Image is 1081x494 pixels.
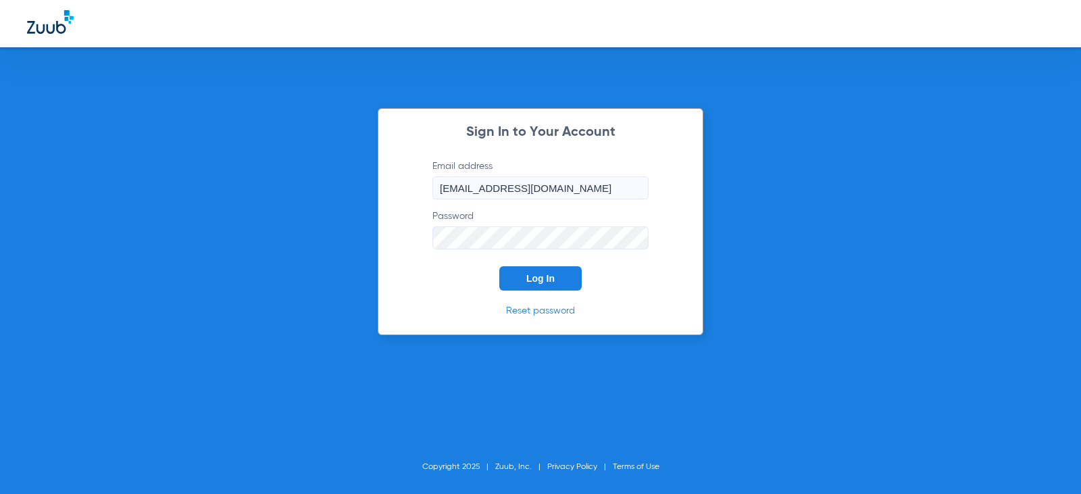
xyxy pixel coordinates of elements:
[495,460,547,474] li: Zuub, Inc.
[506,306,575,316] a: Reset password
[547,463,597,471] a: Privacy Policy
[27,10,74,34] img: Zuub Logo
[526,273,555,284] span: Log In
[613,463,659,471] a: Terms of Use
[422,460,495,474] li: Copyright 2025
[412,126,669,139] h2: Sign In to Your Account
[499,266,582,291] button: Log In
[432,209,649,249] label: Password
[432,176,649,199] input: Email address
[432,159,649,199] label: Email address
[432,226,649,249] input: Password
